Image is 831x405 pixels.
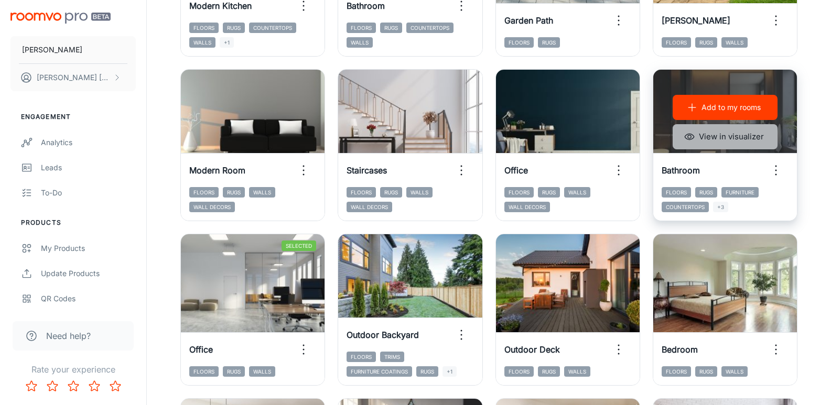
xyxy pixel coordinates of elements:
[662,37,691,48] span: Floors
[189,187,219,198] span: Floors
[564,187,590,198] span: Walls
[21,376,42,397] button: Rate 1 star
[347,202,392,212] span: Wall Decors
[713,202,728,212] span: +3
[380,187,402,198] span: Rugs
[189,366,219,377] span: Floors
[249,366,275,377] span: Walls
[10,13,111,24] img: Roomvo PRO Beta
[41,243,136,254] div: My Products
[347,329,419,341] h6: Outdoor Backyard
[10,64,136,91] button: [PERSON_NAME] [PERSON_NAME]
[249,23,296,33] span: Countertops
[42,376,63,397] button: Rate 2 star
[22,44,82,56] p: [PERSON_NAME]
[662,366,691,377] span: Floors
[223,366,245,377] span: Rugs
[695,187,717,198] span: Rugs
[282,240,316,251] span: Selected
[347,164,387,177] h6: Staircases
[189,202,235,212] span: Wall Decors
[8,363,138,376] p: Rate your experience
[41,293,136,304] div: QR Codes
[416,366,438,377] span: Rugs
[220,37,234,48] span: +1
[46,330,91,342] span: Need help?
[41,187,136,199] div: To-do
[37,72,111,83] p: [PERSON_NAME] [PERSON_NAME]
[41,268,136,279] div: Update Products
[721,366,748,377] span: Walls
[662,343,698,356] h6: Bedroom
[662,14,730,27] h6: [PERSON_NAME]
[189,164,245,177] h6: Modern Room
[41,162,136,173] div: Leads
[721,37,748,48] span: Walls
[564,366,590,377] span: Walls
[249,187,275,198] span: Walls
[380,23,402,33] span: Rugs
[662,187,691,198] span: Floors
[538,187,560,198] span: Rugs
[673,124,778,149] button: View in visualizer
[504,164,528,177] h6: Office
[538,37,560,48] span: Rugs
[662,202,709,212] span: Countertops
[504,14,553,27] h6: Garden Path
[347,23,376,33] span: Floors
[443,366,457,377] span: +1
[189,23,219,33] span: Floors
[223,187,245,198] span: Rugs
[347,366,412,377] span: Furniture Coatings
[84,376,105,397] button: Rate 4 star
[406,187,433,198] span: Walls
[189,343,213,356] h6: Office
[189,37,215,48] span: Walls
[347,352,376,362] span: Floors
[662,164,700,177] h6: Bathroom
[380,352,404,362] span: Trims
[504,343,560,356] h6: Outdoor Deck
[105,376,126,397] button: Rate 5 star
[695,366,717,377] span: Rugs
[406,23,454,33] span: Countertops
[504,202,550,212] span: Wall Decors
[504,187,534,198] span: Floors
[41,137,136,148] div: Analytics
[538,366,560,377] span: Rugs
[10,36,136,63] button: [PERSON_NAME]
[63,376,84,397] button: Rate 3 star
[702,102,761,113] p: Add to my rooms
[721,187,759,198] span: Furniture
[504,37,534,48] span: Floors
[695,37,717,48] span: Rugs
[673,95,778,120] button: Add to my rooms
[347,187,376,198] span: Floors
[347,37,373,48] span: Walls
[504,366,534,377] span: Floors
[223,23,245,33] span: Rugs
